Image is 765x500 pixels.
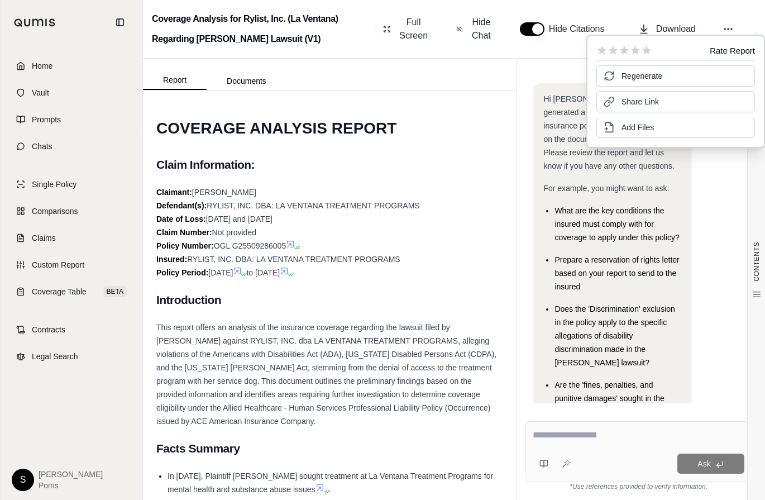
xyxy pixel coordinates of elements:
[156,323,496,426] span: This report offers an analysis of the insurance coverage regarding the lawsuit filed by [PERSON_N...
[32,206,78,217] span: Comparisons
[656,22,696,36] span: Download
[39,480,103,491] span: Poms
[554,380,672,470] span: Are the 'fines, penalties, and punitive damages' sought in the lawsuit covered under the policy, ...
[187,255,400,264] span: RYLIST, INC. DBA: LA VENTANA TREATMENT PROGRAMS
[156,113,503,144] h1: COVERAGE ANALYSIS REPORT
[329,485,331,494] span: .
[152,9,369,49] h2: Coverage Analysis for Rylist, Inc. (La Ventana) Regarding [PERSON_NAME] Lawsuit (V1)
[398,16,429,42] span: Full Screen
[12,469,34,491] div: S
[7,317,136,342] a: Contracts
[554,304,675,367] span: Does the 'Discrimination' exclusion in the policy apply to the specific allegations of disability...
[208,268,233,277] span: [DATE]
[192,188,256,197] span: [PERSON_NAME]
[32,232,56,244] span: Claims
[32,324,65,335] span: Contracts
[32,179,76,190] span: Single Policy
[7,80,136,105] a: Vault
[207,72,286,90] button: Documents
[143,71,207,90] button: Report
[156,201,207,210] strong: Defendant(s):
[543,184,669,193] span: For example, you might want to ask:
[596,65,755,87] button: Regenerate
[32,60,52,72] span: Home
[677,454,744,474] button: Ask
[7,226,136,250] a: Claims
[111,13,129,31] button: Collapse sidebar
[596,91,755,112] button: Share Link
[14,18,56,27] img: Qumis Logo
[7,253,136,277] a: Custom Report
[32,114,61,125] span: Prompts
[156,153,503,177] h2: Claim Information:
[634,18,700,40] button: Download
[549,22,611,36] span: Hide Citations
[697,459,710,468] span: Ask
[7,172,136,197] a: Single Policy
[543,94,680,170] span: Hi [PERSON_NAME] 👋 - We have generated a report comparing the insurance policy and fact pattern b...
[156,241,214,250] strong: Policy Number:
[621,122,654,133] span: Add Files
[32,351,78,362] span: Legal Search
[596,117,755,138] button: Add Files
[32,141,52,152] span: Chats
[621,70,662,82] span: Regenerate
[7,279,136,304] a: Coverage TableBETA
[156,268,208,277] strong: Policy Period:
[212,228,256,237] span: Not provided
[168,472,493,494] span: In [DATE], Plaintiff [PERSON_NAME] sought treatment at La Ventana Treatment Programs for mental h...
[207,201,419,210] span: RYLIST, INC. DBA: LA VENTANA TREATMENT PROGRAMS
[32,286,87,297] span: Coverage Table
[710,46,755,55] div: Rate Report
[752,242,761,282] span: CONTENTS
[156,215,206,223] strong: Date of Loss:
[379,11,434,47] button: Full Screen
[156,437,503,460] h2: Facts Summary
[39,469,103,480] span: [PERSON_NAME]
[156,288,503,312] h2: Introduction
[7,344,136,369] a: Legal Search
[554,206,679,242] span: What are the key conditions the insured must comply with for coverage to apply under this policy?
[452,11,498,47] button: Hide Chat
[554,255,679,291] span: Prepare a reservation of rights letter based on your report to send to the insured
[32,259,84,270] span: Custom Report
[525,482,752,491] div: *Use references provided to verify information.
[7,54,136,78] a: Home
[470,16,493,42] span: Hide Chat
[621,96,659,107] span: Share Link
[206,215,272,223] span: [DATE] and [DATE]
[156,188,192,197] strong: Claimant:
[156,228,212,237] strong: Claim Number:
[246,268,280,277] span: to [DATE]
[7,199,136,223] a: Comparisons
[156,255,187,264] strong: Insured:
[7,134,136,159] a: Chats
[214,241,286,250] span: OGL G25509286005
[7,107,136,132] a: Prompts
[103,286,127,297] span: BETA
[32,87,49,98] span: Vault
